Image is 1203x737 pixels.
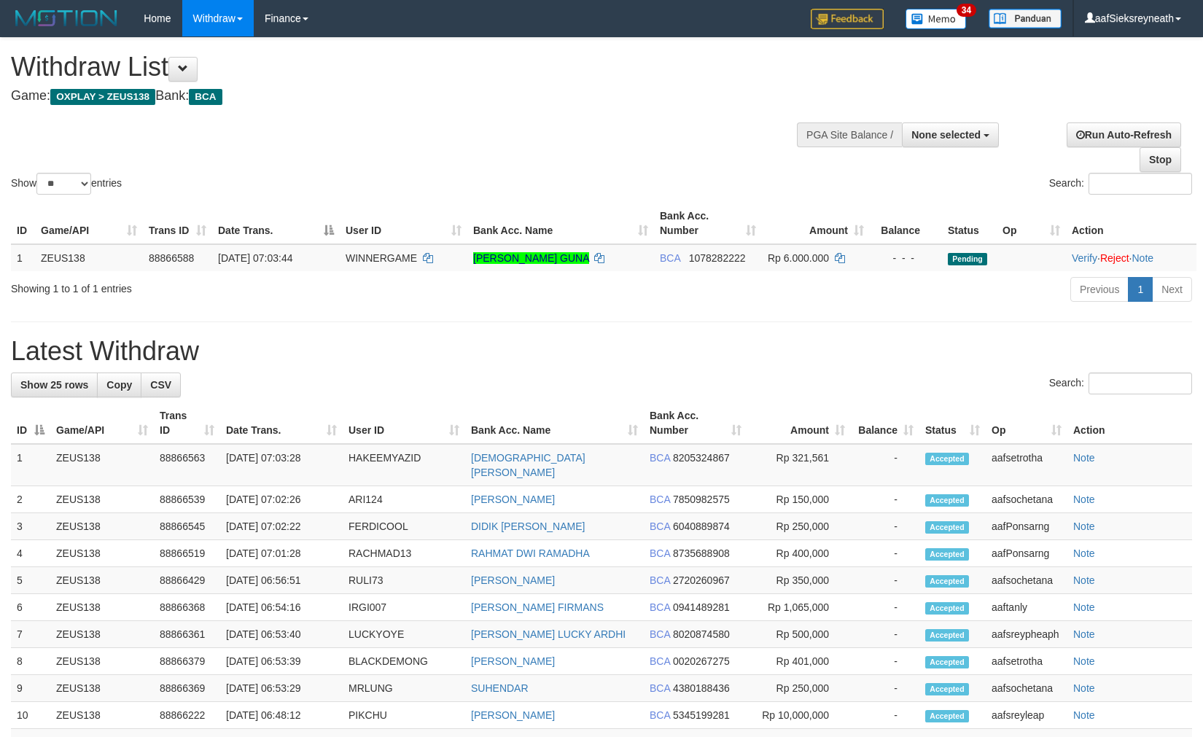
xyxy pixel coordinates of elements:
a: RAHMAT DWI RAMADHA [471,547,590,559]
th: Status [942,203,997,244]
td: HAKEEMYAZID [343,444,465,486]
td: 88866519 [154,540,220,567]
span: BCA [650,520,670,532]
td: aafsetrotha [986,648,1067,675]
a: CSV [141,373,181,397]
span: Copy 8205324867 to clipboard [673,452,730,464]
a: Copy [97,373,141,397]
td: 88866368 [154,594,220,621]
a: [PERSON_NAME] FIRMANS [471,601,604,613]
a: Next [1152,277,1192,302]
a: Note [1073,709,1095,721]
a: [PERSON_NAME] [471,574,555,586]
span: WINNERGAME [346,252,417,264]
a: Note [1073,628,1095,640]
a: Note [1073,655,1095,667]
td: PIKCHU [343,702,465,729]
a: [PERSON_NAME] GUNA [473,252,589,264]
td: 1 [11,244,35,271]
a: [PERSON_NAME] LUCKY ARDHI [471,628,626,640]
td: ZEUS138 [50,513,154,540]
td: aafsochetana [986,567,1067,594]
div: Showing 1 to 1 of 1 entries [11,276,491,296]
span: Accepted [925,602,969,615]
span: BCA [650,709,670,721]
td: Rp 400,000 [747,540,851,567]
td: 4 [11,540,50,567]
td: aafsetrotha [986,444,1067,486]
th: Bank Acc. Number: activate to sort column ascending [644,402,747,444]
td: - [851,621,919,648]
td: IRGI007 [343,594,465,621]
th: Status: activate to sort column ascending [919,402,986,444]
td: 7 [11,621,50,648]
span: BCA [650,682,670,694]
td: FERDICOOL [343,513,465,540]
span: Accepted [925,710,969,722]
th: Action [1067,402,1192,444]
span: BCA [650,655,670,667]
div: - - - [876,251,936,265]
span: Copy 0941489281 to clipboard [673,601,730,613]
td: - [851,594,919,621]
span: Accepted [925,683,969,695]
img: Button%20Memo.svg [906,9,967,29]
th: Op: activate to sort column ascending [997,203,1066,244]
a: Previous [1070,277,1129,302]
td: Rp 500,000 [747,621,851,648]
td: Rp 250,000 [747,513,851,540]
td: 3 [11,513,50,540]
td: Rp 150,000 [747,486,851,513]
select: Showentries [36,173,91,195]
td: aafsochetana [986,675,1067,702]
td: - [851,540,919,567]
td: 88866369 [154,675,220,702]
span: BCA [650,628,670,640]
td: · · [1066,244,1196,271]
td: ZEUS138 [50,594,154,621]
td: [DATE] 06:48:12 [220,702,343,729]
img: MOTION_logo.png [11,7,122,29]
span: Pending [948,253,987,265]
td: [DATE] 06:53:29 [220,675,343,702]
span: Copy 6040889874 to clipboard [673,520,730,532]
td: ZEUS138 [35,244,143,271]
a: [PERSON_NAME] [471,655,555,667]
span: Copy 7850982575 to clipboard [673,494,730,505]
span: Copy 5345199281 to clipboard [673,709,730,721]
td: [DATE] 06:56:51 [220,567,343,594]
a: Note [1073,452,1095,464]
a: Note [1073,520,1095,532]
td: ZEUS138 [50,621,154,648]
td: Rp 350,000 [747,567,851,594]
span: BCA [660,252,680,264]
td: ZEUS138 [50,540,154,567]
td: - [851,567,919,594]
td: 88866222 [154,702,220,729]
td: 1 [11,444,50,486]
td: ZEUS138 [50,702,154,729]
th: Amount: activate to sort column ascending [747,402,851,444]
td: MRLUNG [343,675,465,702]
span: 34 [957,4,976,17]
td: 88866563 [154,444,220,486]
span: Copy 8735688908 to clipboard [673,547,730,559]
span: [DATE] 07:03:44 [218,252,292,264]
td: Rp 250,000 [747,675,851,702]
th: Bank Acc. Number: activate to sort column ascending [654,203,762,244]
th: Bank Acc. Name: activate to sort column ascending [465,402,644,444]
td: aafPonsarng [986,540,1067,567]
th: Game/API: activate to sort column ascending [35,203,143,244]
td: [DATE] 07:02:26 [220,486,343,513]
th: Balance [870,203,942,244]
td: - [851,702,919,729]
td: RULI73 [343,567,465,594]
span: BCA [650,452,670,464]
td: aaftanly [986,594,1067,621]
h1: Withdraw List [11,52,787,82]
span: 88866588 [149,252,194,264]
span: BCA [650,574,670,586]
td: ZEUS138 [50,486,154,513]
a: Run Auto-Refresh [1067,122,1181,147]
span: Copy 8020874580 to clipboard [673,628,730,640]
